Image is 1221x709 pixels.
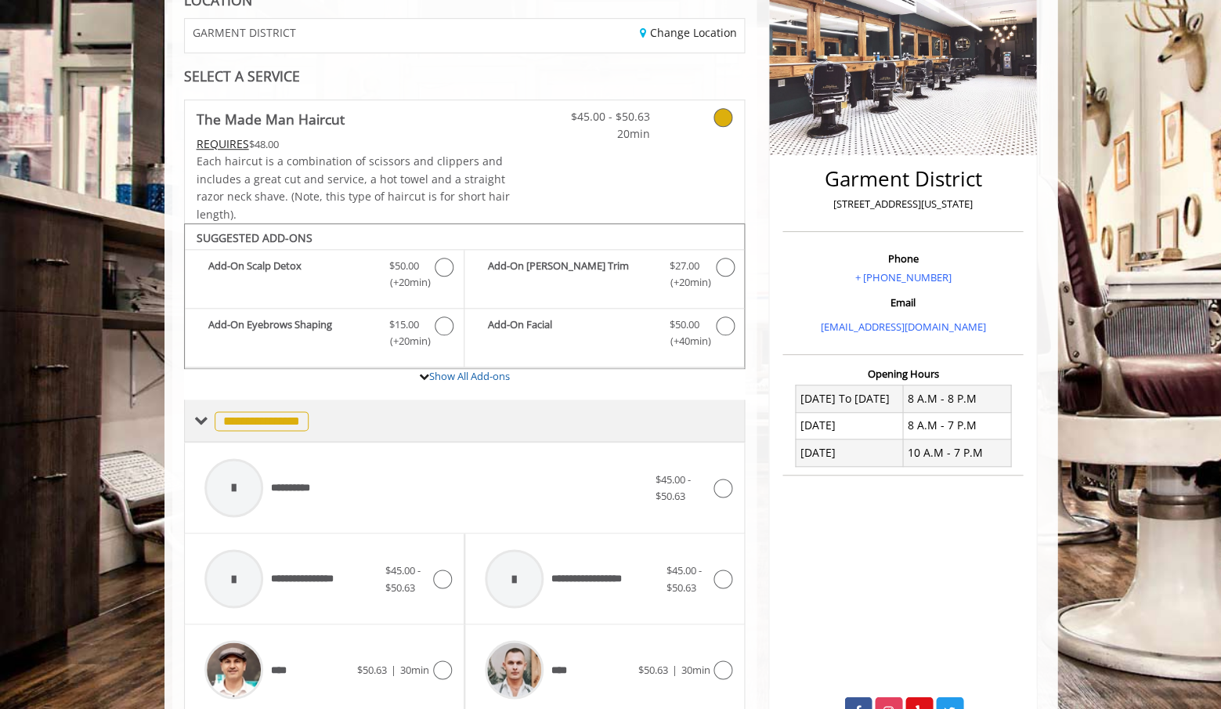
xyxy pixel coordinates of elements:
[639,25,736,40] a: Change Location
[795,412,903,439] td: [DATE]
[903,412,1011,439] td: 8 A.M - 7 P.M
[193,317,456,353] label: Add-On Eyebrows Shaping
[193,258,456,295] label: Add-On Scalp Detox
[661,333,707,349] span: (+40min )
[488,258,654,291] b: Add-On [PERSON_NAME] Trim
[795,440,903,466] td: [DATE]
[671,662,677,676] span: |
[488,317,654,349] b: Add-On Facial
[782,368,1023,379] h3: Opening Hours
[184,69,746,84] div: SELECT A SERVICE
[381,274,427,291] span: (+20min )
[820,320,985,334] a: [EMAIL_ADDRESS][DOMAIN_NAME]
[389,258,419,274] span: $50.00
[854,270,951,284] a: + [PHONE_NUMBER]
[661,274,707,291] span: (+20min )
[385,563,421,594] span: $45.00 - $50.63
[795,385,903,412] td: [DATE] To [DATE]
[903,440,1011,466] td: 10 A.M - 7 P.M
[381,333,427,349] span: (+20min )
[400,662,429,676] span: 30min
[666,563,701,594] span: $45.00 - $50.63
[786,297,1019,308] h3: Email
[429,369,510,383] a: Show All Add-ons
[786,196,1019,212] p: [STREET_ADDRESS][US_STATE]
[472,317,736,353] label: Add-On Facial
[558,108,650,125] span: $45.00 - $50.63
[638,662,667,676] span: $50.63
[208,258,374,291] b: Add-On Scalp Detox
[197,136,249,151] span: This service needs some Advance to be paid before we block your appointment
[184,223,746,369] div: The Made Man Haircut Add-onS
[197,108,345,130] b: The Made Man Haircut
[558,125,650,143] span: 20min
[656,472,691,503] span: $45.00 - $50.63
[903,385,1011,412] td: 8 A.M - 8 P.M
[670,258,699,274] span: $27.00
[389,317,419,333] span: $15.00
[472,258,736,295] label: Add-On Beard Trim
[670,317,699,333] span: $50.00
[197,154,510,221] span: Each haircut is a combination of scissors and clippers and includes a great cut and service, a ho...
[786,168,1019,190] h2: Garment District
[197,230,312,245] b: SUGGESTED ADD-ONS
[208,317,374,349] b: Add-On Eyebrows Shaping
[391,662,396,676] span: |
[786,253,1019,264] h3: Phone
[197,136,511,153] div: $48.00
[681,662,710,676] span: 30min
[357,662,387,676] span: $50.63
[193,27,296,38] span: GARMENT DISTRICT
